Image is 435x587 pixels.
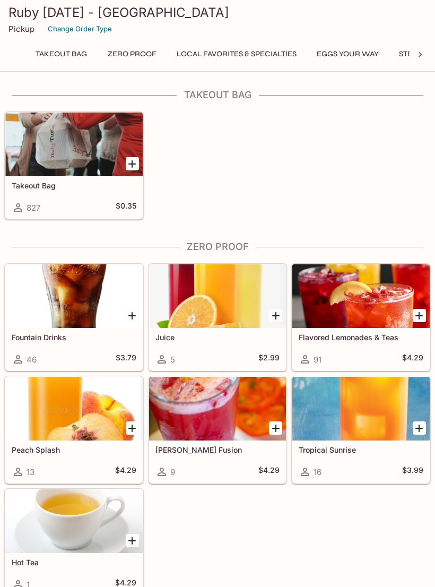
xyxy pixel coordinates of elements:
div: Juice [149,264,286,328]
a: Juice5$2.99 [149,264,287,371]
h4: Zero Proof [4,241,431,253]
h5: Fountain Drinks [12,333,136,342]
h5: Flavored Lemonades & Teas [299,333,423,342]
a: [PERSON_NAME] Fusion9$4.29 [149,376,287,484]
h5: $3.99 [402,465,423,478]
a: Flavored Lemonades & Teas91$4.29 [292,264,430,371]
div: Flavored Lemonades & Teas [292,264,430,328]
div: Tropical Sunrise [292,377,430,441]
h5: Tropical Sunrise [299,445,423,454]
div: Hot Tea [5,489,143,553]
div: Fountain Drinks [5,264,143,328]
h5: Takeout Bag [12,181,136,190]
span: 827 [27,203,40,213]
button: Add Juice [269,309,282,322]
button: Add Flavored Lemonades & Teas [413,309,426,322]
button: Add Fountain Drinks [126,309,139,322]
button: Eggs Your Way [311,47,385,62]
h4: Takeout Bag [4,89,431,101]
span: 46 [27,355,37,365]
button: Add Berry Fusion [269,421,282,435]
button: Local Favorites & Specialties [171,47,302,62]
button: Add Hot Tea [126,534,139,547]
button: Add Tropical Sunrise [413,421,426,435]
div: Peach Splash [5,377,143,441]
span: 91 [314,355,321,365]
button: Add Takeout Bag [126,157,139,170]
div: Takeout Bag [5,113,143,176]
h5: Juice [155,333,280,342]
span: 9 [170,467,175,477]
h5: $4.29 [258,465,280,478]
a: Tropical Sunrise16$3.99 [292,376,430,484]
button: Zero Proof [101,47,162,62]
h3: Ruby [DATE] - [GEOGRAPHIC_DATA] [8,4,427,21]
span: 16 [314,467,321,477]
h5: $4.29 [115,465,136,478]
a: Takeout Bag827$0.35 [5,112,143,219]
h5: Peach Splash [12,445,136,454]
button: Takeout Bag [30,47,93,62]
button: Change Order Type [43,21,117,37]
h5: $0.35 [116,201,136,214]
h5: $2.99 [258,353,280,366]
p: Pickup [8,24,34,34]
h5: $4.29 [402,353,423,366]
span: 13 [27,467,34,477]
span: 5 [170,355,175,365]
a: Fountain Drinks46$3.79 [5,264,143,371]
a: Peach Splash13$4.29 [5,376,143,484]
button: Add Peach Splash [126,421,139,435]
h5: Hot Tea [12,558,136,567]
h5: [PERSON_NAME] Fusion [155,445,280,454]
h5: $3.79 [116,353,136,366]
div: Berry Fusion [149,377,286,441]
